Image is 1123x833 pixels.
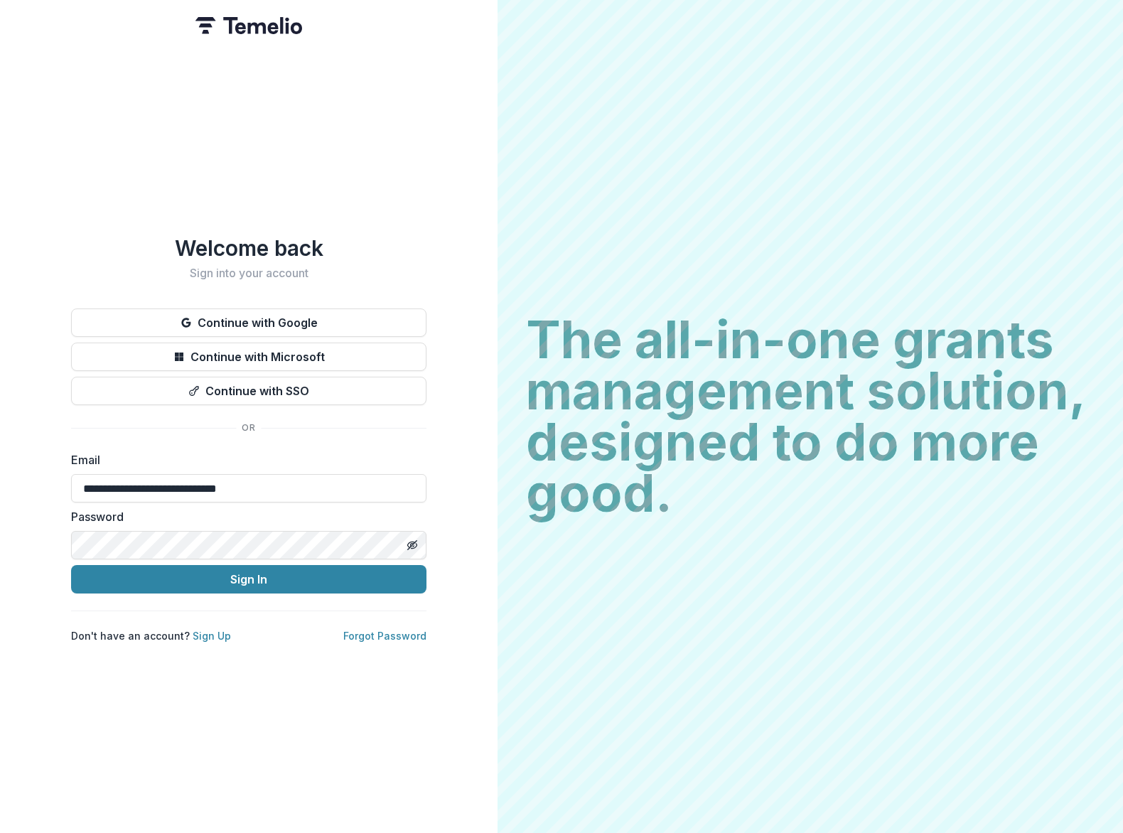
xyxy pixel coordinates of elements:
button: Toggle password visibility [401,534,424,557]
img: Temelio [195,17,302,34]
label: Password [71,508,418,525]
h1: Welcome back [71,235,426,261]
h2: Sign into your account [71,267,426,280]
button: Continue with Microsoft [71,343,426,371]
button: Continue with Google [71,308,426,337]
button: Sign In [71,565,426,593]
label: Email [71,451,418,468]
button: Continue with SSO [71,377,426,405]
a: Sign Up [193,630,231,642]
a: Forgot Password [343,630,426,642]
p: Don't have an account? [71,628,231,643]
